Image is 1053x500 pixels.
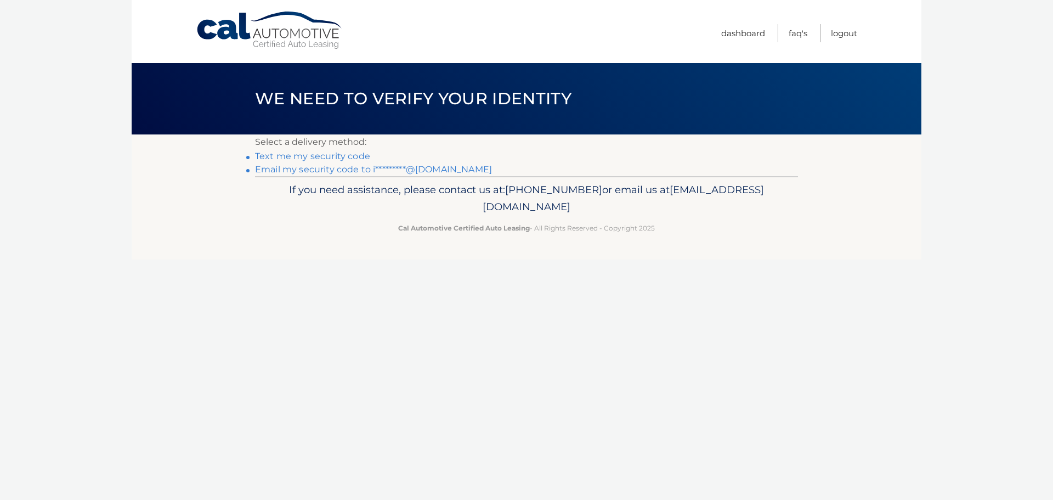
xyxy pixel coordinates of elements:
p: Select a delivery method: [255,134,798,150]
a: Cal Automotive [196,11,344,50]
p: If you need assistance, please contact us at: or email us at [262,181,791,216]
a: FAQ's [789,24,807,42]
a: Text me my security code [255,151,370,161]
span: We need to verify your identity [255,88,571,109]
span: [PHONE_NUMBER] [505,183,602,196]
a: Dashboard [721,24,765,42]
a: Logout [831,24,857,42]
a: Email my security code to i*********@[DOMAIN_NAME] [255,164,492,175]
p: - All Rights Reserved - Copyright 2025 [262,222,791,234]
strong: Cal Automotive Certified Auto Leasing [398,224,530,232]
